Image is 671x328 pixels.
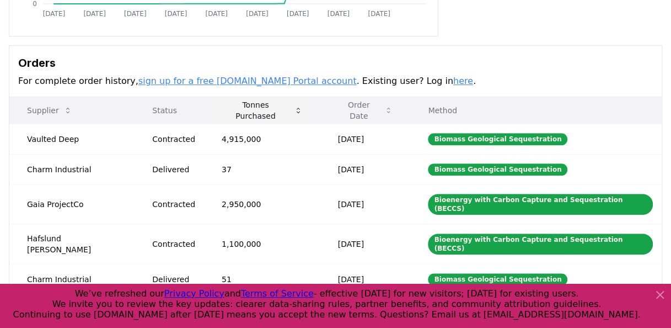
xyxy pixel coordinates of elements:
td: Hafslund [PERSON_NAME] [9,224,135,264]
td: 37 [204,154,320,184]
td: [DATE] [320,154,411,184]
div: Delivered [152,274,195,285]
td: 1,100,000 [204,224,320,264]
tspan: [DATE] [246,10,268,18]
td: Vaulted Deep [9,124,135,154]
div: Biomass Geological Sequestration [428,133,567,145]
p: Status [143,105,195,116]
tspan: [DATE] [83,10,105,18]
td: [DATE] [320,184,411,224]
div: Contracted [152,134,195,145]
td: Charm Industrial [9,264,135,294]
div: Biomass Geological Sequestration [428,163,567,176]
a: here [453,76,473,86]
button: Supplier [18,99,81,121]
button: Order Date [329,99,402,121]
td: [DATE] [320,224,411,264]
div: Bioenergy with Carbon Capture and Sequestration (BECCS) [428,194,653,215]
div: Contracted [152,239,195,250]
td: [DATE] [320,124,411,154]
h3: Orders [18,55,653,71]
tspan: [DATE] [165,10,187,18]
div: Bioenergy with Carbon Capture and Sequestration (BECCS) [428,234,653,255]
tspan: [DATE] [287,10,309,18]
button: Tonnes Purchased [213,99,312,121]
div: Delivered [152,164,195,175]
p: For complete order history, . Existing user? Log in . [18,75,653,88]
tspan: [DATE] [206,10,228,18]
tspan: [DATE] [368,10,390,18]
td: Gaia ProjectCo [9,184,135,224]
p: Method [419,105,653,116]
td: 4,915,000 [204,124,320,154]
td: [DATE] [320,264,411,294]
td: 2,950,000 [204,184,320,224]
td: Charm Industrial [9,154,135,184]
td: 51 [204,264,320,294]
div: Biomass Geological Sequestration [428,273,567,285]
tspan: [DATE] [328,10,350,18]
tspan: [DATE] [43,10,65,18]
a: sign up for a free [DOMAIN_NAME] Portal account [138,76,357,86]
div: Contracted [152,199,195,210]
tspan: [DATE] [124,10,146,18]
